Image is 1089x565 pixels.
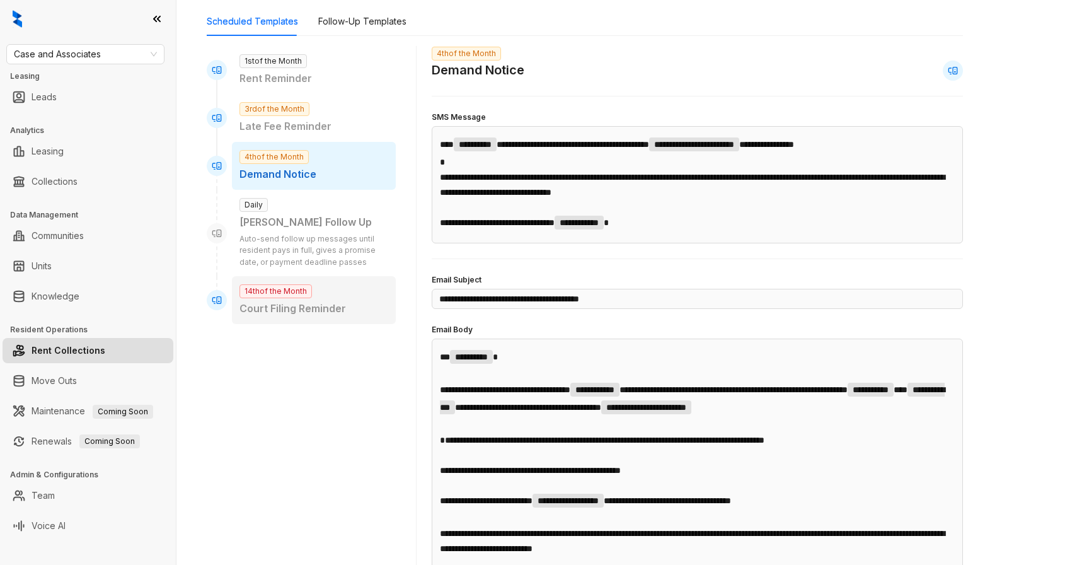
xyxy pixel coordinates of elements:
[32,513,66,539] a: Voice AI
[3,483,173,508] li: Team
[432,274,963,286] h4: Email Subject
[10,469,176,481] h3: Admin & Configurations
[3,253,173,279] li: Units
[3,223,173,248] li: Communities
[239,102,309,116] span: 3rd of the Month
[13,10,22,28] img: logo
[239,150,309,164] span: 4th of the Month
[432,324,963,336] h4: Email Body
[239,301,388,317] p: Court Filing Reminder
[32,483,55,508] a: Team
[3,139,173,164] li: Leasing
[32,429,140,454] a: RenewalsComing Soon
[239,233,388,269] p: Auto-send follow up messages until resident pays in full, gives a promise date, or payment deadli...
[239,284,312,298] span: 14th of the Month
[3,513,173,539] li: Voice AI
[3,399,173,424] li: Maintenance
[3,84,173,110] li: Leads
[432,112,963,124] h4: SMS Message
[239,54,307,68] span: 1st of the Month
[14,45,157,64] span: Case and Associates
[239,71,388,86] p: Rent Reminder
[79,434,140,448] span: Coming Soon
[32,169,78,194] a: Collections
[3,169,173,194] li: Collections
[32,223,84,248] a: Communities
[318,15,406,28] div: Follow-Up Templates
[239,119,388,134] p: Late Fee Reminder
[32,139,64,164] a: Leasing
[432,47,501,61] span: 4th of the Month
[32,84,57,110] a: Leads
[239,198,268,212] span: Daily
[239,214,388,230] div: [PERSON_NAME] Follow Up
[32,284,79,309] a: Knowledge
[32,368,77,393] a: Move Outs
[3,368,173,393] li: Move Outs
[32,338,105,363] a: Rent Collections
[3,338,173,363] li: Rent Collections
[10,125,176,136] h3: Analytics
[432,61,524,80] h2: Demand Notice
[207,15,298,28] div: Scheduled Templates
[32,253,52,279] a: Units
[3,284,173,309] li: Knowledge
[239,166,388,182] p: Demand Notice
[10,209,176,221] h3: Data Management
[10,324,176,335] h3: Resident Operations
[3,429,173,454] li: Renewals
[10,71,176,82] h3: Leasing
[93,405,153,419] span: Coming Soon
